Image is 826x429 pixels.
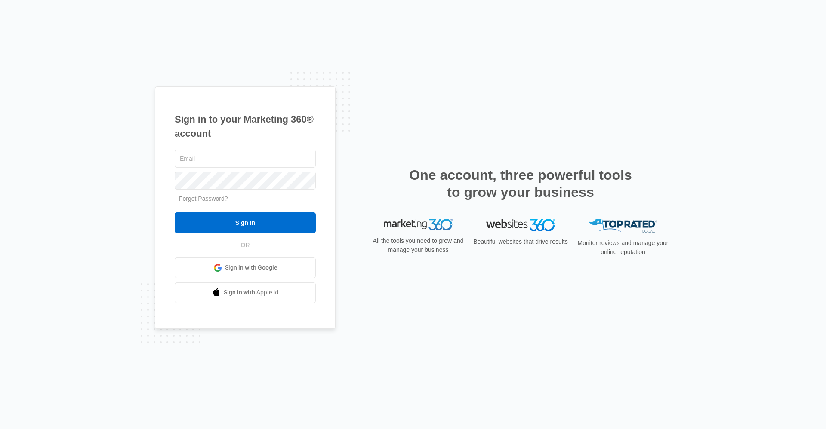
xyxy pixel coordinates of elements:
[589,219,657,233] img: Top Rated Local
[575,239,671,257] p: Monitor reviews and manage your online reputation
[370,236,466,254] p: All the tools you need to grow and manage your business
[224,288,279,297] span: Sign in with Apple Id
[235,241,256,250] span: OR
[175,112,316,141] h1: Sign in to your Marketing 360® account
[225,263,277,272] span: Sign in with Google
[407,166,635,201] h2: One account, three powerful tools to grow your business
[175,282,316,303] a: Sign in with Apple Id
[175,257,316,278] a: Sign in with Google
[179,195,228,202] a: Forgot Password?
[175,150,316,168] input: Email
[175,212,316,233] input: Sign In
[472,237,569,246] p: Beautiful websites that drive results
[384,219,453,231] img: Marketing 360
[486,219,555,231] img: Websites 360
